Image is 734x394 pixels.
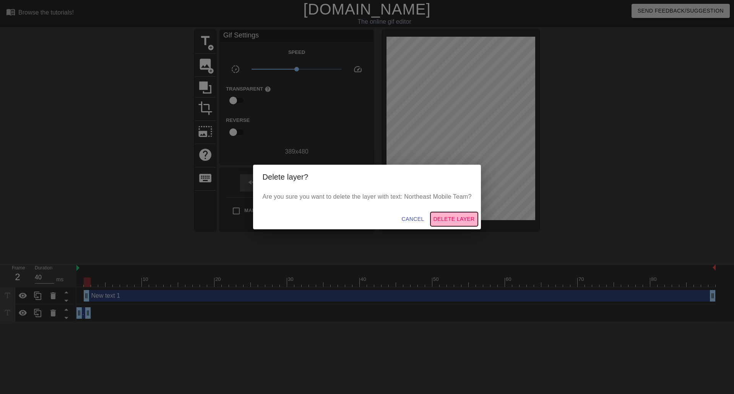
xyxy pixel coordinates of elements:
[262,171,471,183] h2: Delete layer?
[398,212,427,226] button: Cancel
[430,212,478,226] button: Delete Layer
[262,192,471,201] p: Are you sure you want to delete the layer with text: Northeast Mobile Team?
[434,214,475,224] span: Delete Layer
[401,214,424,224] span: Cancel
